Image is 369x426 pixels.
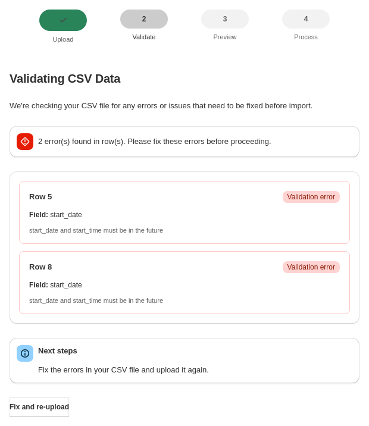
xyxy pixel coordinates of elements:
[38,345,352,357] h3: Next steps
[38,364,352,376] p: Fix the errors in your CSV file and upload it again.
[287,192,335,202] span: Validation error
[10,397,69,416] button: Fix and re-upload
[29,191,52,203] span: Row 5
[201,33,249,40] p: Preview
[304,14,308,24] span: 4
[29,227,340,234] p: start_date and start_time must be in the future
[287,262,335,272] span: Validation error
[29,210,340,220] p: start_date
[223,14,227,24] span: 3
[39,36,87,43] p: Upload
[29,281,48,289] span: Field :
[29,297,340,304] p: start_date and start_time must be in the future
[120,33,168,40] p: Validate
[282,33,330,40] p: Process
[10,100,359,112] p: We're checking your CSV file for any errors or issues that need to be fixed before import.
[29,280,340,290] p: start_date
[10,402,69,412] span: Fix and re-upload
[29,261,52,273] span: Row 8
[142,14,146,24] span: 2
[38,136,352,148] p: 2 error(s) found in row(s). Please fix these errors before proceeding.
[29,211,48,219] span: Field :
[10,71,359,86] h2: Validating CSV Data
